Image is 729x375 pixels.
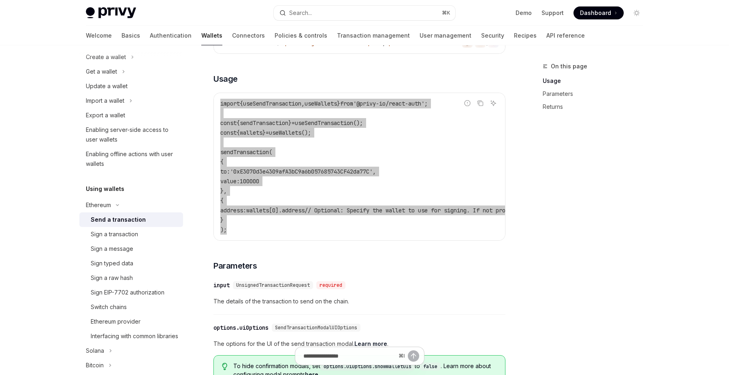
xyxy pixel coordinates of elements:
a: Authentication [150,26,192,45]
span: = [292,119,295,127]
a: Demo [516,9,532,17]
a: Sign a transaction [79,227,183,242]
a: Sign typed data [79,256,183,271]
a: Enabling server-side access to user wallets [79,123,183,147]
a: Sign EIP-7702 authorization [79,285,183,300]
span: 100000 [240,178,259,185]
button: Open search [274,6,455,20]
div: Solana [86,346,104,356]
span: useWallets [269,129,301,136]
span: The options for the UI of the send transaction modal. . [213,339,505,349]
a: Interfacing with common libraries [79,329,183,343]
span: Usage [213,73,238,85]
span: sendTransaction [240,119,288,127]
span: ); [220,226,227,233]
div: Send a transaction [91,215,146,225]
a: Send a transaction [79,212,183,227]
div: Get a wallet [86,67,117,76]
button: Report incorrect code [462,98,473,108]
span: , [301,100,305,107]
a: Policies & controls [275,26,327,45]
a: Usage [543,74,650,87]
span: ]. [275,207,282,214]
div: Update a wallet [86,81,128,91]
span: Parameters [213,260,257,271]
span: '0xE3070d3e4309afA3bC9a6b057685743CF42da77C' [230,168,373,175]
button: Toggle dark mode [630,6,643,19]
a: Welcome [86,26,112,45]
button: Toggle Bitcoin section [79,358,183,373]
div: Ethereum [86,200,111,210]
div: Enabling offline actions with user wallets [86,149,178,169]
a: Switch chains [79,300,183,314]
div: Sign a transaction [91,229,138,239]
button: Send message [408,350,419,362]
span: { [240,100,243,107]
div: options.uiOptions [213,324,269,332]
button: Toggle Solana section [79,343,183,358]
span: UnsignedTransactionRequest [236,282,310,288]
span: '@privy-io/react-auth' [353,100,424,107]
span: import [220,100,240,107]
input: Ask a question... [303,347,395,365]
button: Ask AI [488,98,499,108]
div: Export a wallet [86,110,125,120]
h5: Using wallets [86,184,124,194]
span: useSendTransaction [295,119,353,127]
a: User management [420,26,471,45]
span: On this page [551,61,587,71]
a: Transaction management [337,26,410,45]
span: const [220,129,237,136]
a: Recipes [514,26,537,45]
span: ; [424,100,428,107]
a: Sign a message [79,242,183,256]
span: useSendTransaction [243,100,301,107]
a: Ethereum provider [79,314,183,329]
div: Import a wallet [86,96,124,106]
span: } [288,119,292,127]
span: address [282,207,305,214]
span: address: [220,207,246,214]
a: Returns [543,100,650,113]
span: { [220,158,224,165]
span: sendTransaction [220,148,269,156]
span: (); [353,119,363,127]
div: input [213,281,230,289]
span: { [220,197,224,204]
img: light logo [86,7,136,19]
span: The details of the transaction to send on the chain. [213,297,505,306]
a: Security [481,26,504,45]
span: = [266,129,269,136]
div: Search... [289,8,312,18]
div: required [316,281,345,289]
span: { [237,119,240,127]
a: Learn more [354,340,387,347]
span: (); [301,129,311,136]
a: Parameters [543,87,650,100]
span: ( [269,148,272,156]
div: Sign typed data [91,258,133,268]
a: Sign a raw hash [79,271,183,285]
div: Switch chains [91,302,127,312]
a: Export a wallet [79,108,183,123]
span: }, [220,187,227,195]
span: } [262,129,266,136]
span: { [237,129,240,136]
span: 0 [272,207,275,214]
a: Support [541,9,564,17]
button: Toggle Import a wallet section [79,93,183,108]
div: Ethereum provider [91,317,141,326]
a: Wallets [201,26,222,45]
span: const [220,119,237,127]
span: wallets [240,129,262,136]
div: Sign a raw hash [91,273,133,283]
div: Sign EIP-7702 authorization [91,288,164,297]
span: } [220,216,224,224]
div: Sign a message [91,244,133,254]
a: Enabling offline actions with user wallets [79,147,183,171]
button: Toggle Get a wallet section [79,64,183,79]
span: value: [220,178,240,185]
a: Update a wallet [79,79,183,93]
button: Toggle Ethereum section [79,198,183,212]
a: Connectors [232,26,265,45]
